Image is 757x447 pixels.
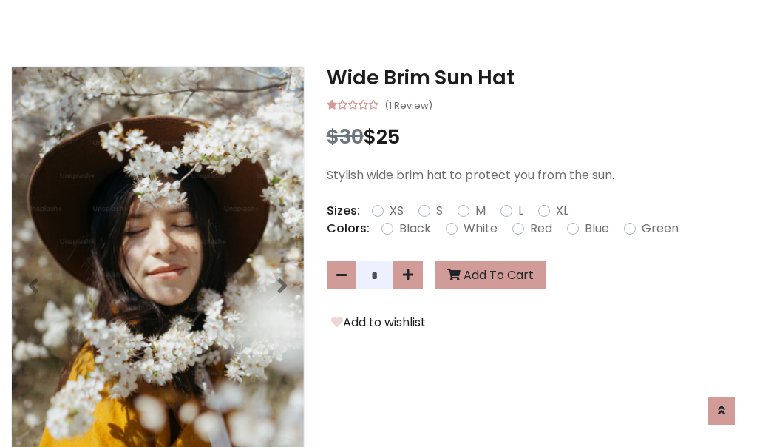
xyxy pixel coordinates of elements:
p: Sizes: [327,202,360,220]
label: XL [556,202,568,220]
p: Colors: [327,220,370,238]
h3: Wide Brim Sun Hat [327,66,746,90]
label: Black [399,220,431,238]
label: Blue [585,220,609,238]
label: Red [530,220,552,238]
span: 25 [376,123,400,150]
small: (1 Review) [384,95,432,113]
p: Stylish wide brim hat to protect you from the sun. [327,167,746,184]
label: Green [642,220,679,238]
label: M [475,202,486,220]
label: White [464,220,498,238]
label: L [518,202,523,220]
h3: $ [327,125,746,149]
label: XS [390,202,404,220]
button: Add To Cart [435,261,546,289]
label: S [436,202,443,220]
button: Add to wishlist [327,313,430,332]
span: $30 [327,123,364,150]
